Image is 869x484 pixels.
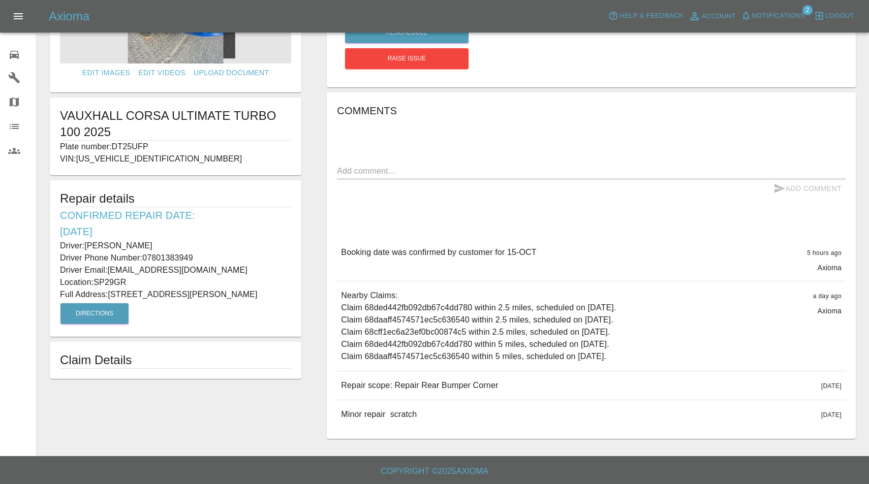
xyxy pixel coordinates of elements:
[60,153,291,165] p: VIN: [US_VEHICLE_IDENTIFICATION_NUMBER]
[60,108,291,140] h1: VAUXHALL CORSA ULTIMATE TURBO 100 2025
[606,8,686,24] button: Help & Feedback
[686,8,738,24] a: Account
[341,289,616,363] p: Nearby Claims: Claim 68ded442fb092db67c4dd780 within 2.5 miles, scheduled on [DATE]. Claim 68daaf...
[817,263,842,273] p: Axioma
[345,22,469,43] button: Reschedule
[60,252,291,264] p: Driver Phone Number: 07801383949
[60,303,129,324] button: Directions
[341,408,417,421] p: Minor repair scratch
[807,249,842,256] span: 5 hours ago
[60,141,291,153] p: Plate number: DT25UFP
[738,8,808,24] button: Notifications
[752,10,805,22] span: Notifications
[812,8,857,24] button: Logout
[78,63,134,82] a: Edit Images
[60,207,291,240] h6: Confirmed Repair Date: [DATE]
[821,382,842,390] span: [DATE]
[817,306,842,316] p: Axioma
[60,240,291,252] p: Driver: [PERSON_NAME]
[341,379,498,392] p: Repair scope: Repair Rear Bumper Corner
[345,48,469,69] button: Raise issue
[702,11,736,22] span: Account
[190,63,273,82] a: Upload Document
[60,288,291,301] p: Full Address: [STREET_ADDRESS][PERSON_NAME]
[8,464,861,478] h6: Copyright © 2025 Axioma
[60,264,291,276] p: Driver Email: [EMAIL_ADDRESS][DOMAIN_NAME]
[825,10,854,22] span: Logout
[49,8,89,24] h5: Axioma
[341,246,536,259] p: Booking date was confirmed by customer for 15-OCT
[813,293,842,300] span: a day ago
[134,63,190,82] a: Edit Videos
[60,352,291,368] h1: Claim Details
[802,5,813,15] span: 2
[60,190,291,207] h5: Repair details
[337,103,846,119] h6: Comments
[60,276,291,288] p: Location: SP29GR
[6,4,30,28] button: Open drawer
[821,411,842,418] span: [DATE]
[619,10,683,22] span: Help & Feedback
